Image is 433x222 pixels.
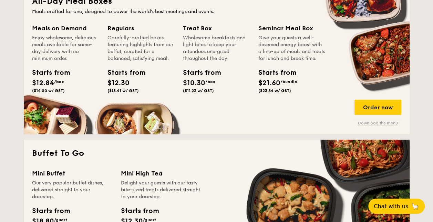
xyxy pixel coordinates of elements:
[183,88,214,93] span: ($11.23 w/ GST)
[205,79,215,84] span: /box
[258,79,280,87] span: $21.60
[107,23,175,33] div: Regulars
[374,203,408,210] span: Chat with us
[32,8,401,15] div: Meals crafted for one, designed to power the world's best meetings and events.
[32,206,70,216] div: Starts from
[107,88,139,93] span: ($13.41 w/ GST)
[32,148,401,159] h2: Buffet To Go
[32,23,99,33] div: Meals on Demand
[368,199,425,214] button: Chat with us🦙
[258,88,291,93] span: ($23.54 w/ GST)
[258,68,289,78] div: Starts from
[54,79,64,84] span: /box
[32,180,113,200] div: Our very popular buffet dishes, delivered straight to your doorstep.
[354,100,401,115] div: Order now
[121,206,158,216] div: Starts from
[107,79,130,87] span: $12.30
[183,23,250,33] div: Treat Box
[258,23,326,33] div: Seminar Meal Box
[183,34,250,62] div: Wholesome breakfasts and light bites to keep your attendees energised throughout the day.
[183,68,214,78] div: Starts from
[183,79,205,87] span: $10.30
[32,34,99,62] div: Enjoy wholesome, delicious meals available for same-day delivery with no minimum order.
[354,120,401,126] a: Download the menu
[32,88,65,93] span: ($14.00 w/ GST)
[107,68,138,78] div: Starts from
[32,68,63,78] div: Starts from
[411,202,419,210] span: 🦙
[121,180,202,200] div: Delight your guests with our tasty bite-sized treats delivered straight to your doorstep.
[258,34,326,62] div: Give your guests a well-deserved energy boost with a line-up of meals and treats for lunch and br...
[107,34,175,62] div: Carefully-crafted boxes featuring highlights from our buffet, curated for a balanced, satisfying ...
[280,79,297,84] span: /bundle
[32,169,113,178] div: Mini Buffet
[121,169,202,178] div: Mini High Tea
[32,79,54,87] span: $12.84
